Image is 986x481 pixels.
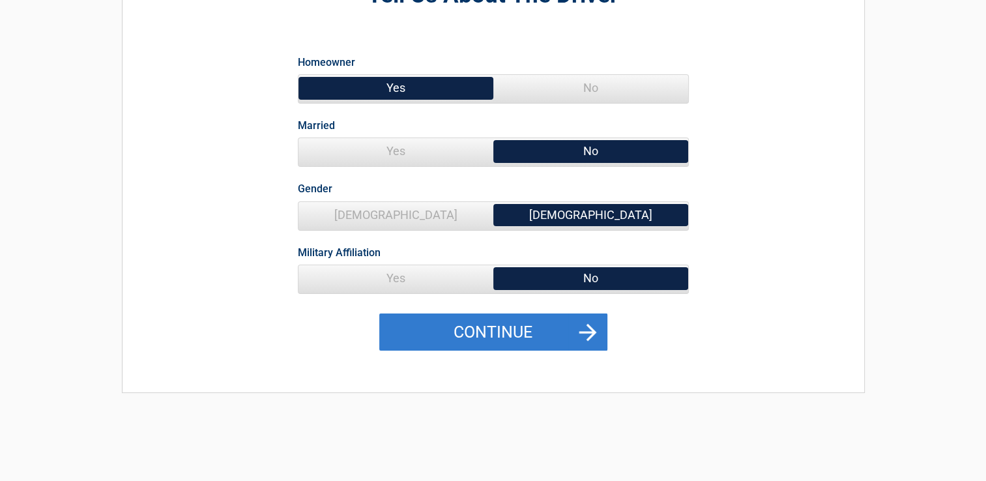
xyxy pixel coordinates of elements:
span: No [493,75,688,101]
button: Continue [379,313,607,351]
label: Married [298,117,335,134]
label: Gender [298,180,332,197]
span: No [493,138,688,164]
span: No [493,265,688,291]
span: Yes [298,75,493,101]
span: [DEMOGRAPHIC_DATA] [493,202,688,228]
span: [DEMOGRAPHIC_DATA] [298,202,493,228]
span: Yes [298,138,493,164]
label: Homeowner [298,53,355,71]
span: Yes [298,265,493,291]
label: Military Affiliation [298,244,381,261]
